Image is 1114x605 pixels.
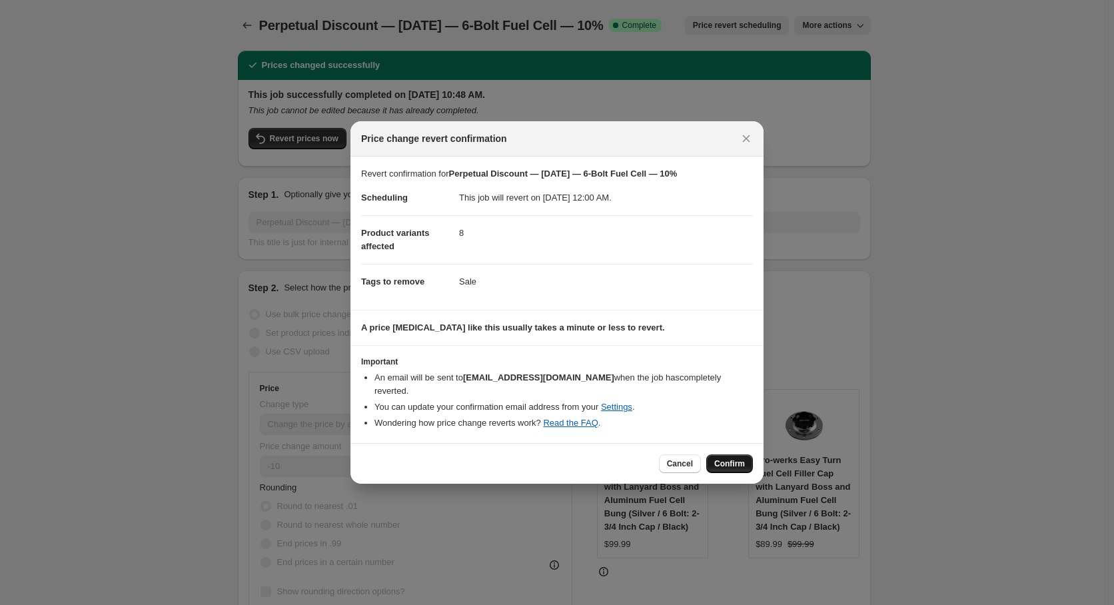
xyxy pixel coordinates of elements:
[667,458,693,469] span: Cancel
[459,215,753,251] dd: 8
[374,371,753,398] li: An email will be sent to when the job has completely reverted .
[601,402,632,412] a: Settings
[361,356,753,367] h3: Important
[714,458,745,469] span: Confirm
[706,454,753,473] button: Confirm
[659,454,701,473] button: Cancel
[463,372,614,382] b: [EMAIL_ADDRESS][DOMAIN_NAME]
[361,167,753,181] p: Revert confirmation for
[737,129,756,148] button: Close
[361,322,665,332] b: A price [MEDICAL_DATA] like this usually takes a minute or less to revert.
[361,277,424,287] span: Tags to remove
[361,228,430,251] span: Product variants affected
[361,193,408,203] span: Scheduling
[361,132,507,145] span: Price change revert confirmation
[449,169,678,179] b: Perpetual Discount — [DATE] — 6-Bolt Fuel Cell — 10%
[459,264,753,299] dd: Sale
[459,181,753,215] dd: This job will revert on [DATE] 12:00 AM.
[374,400,753,414] li: You can update your confirmation email address from your .
[374,416,753,430] li: Wondering how price change reverts work? .
[543,418,598,428] a: Read the FAQ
